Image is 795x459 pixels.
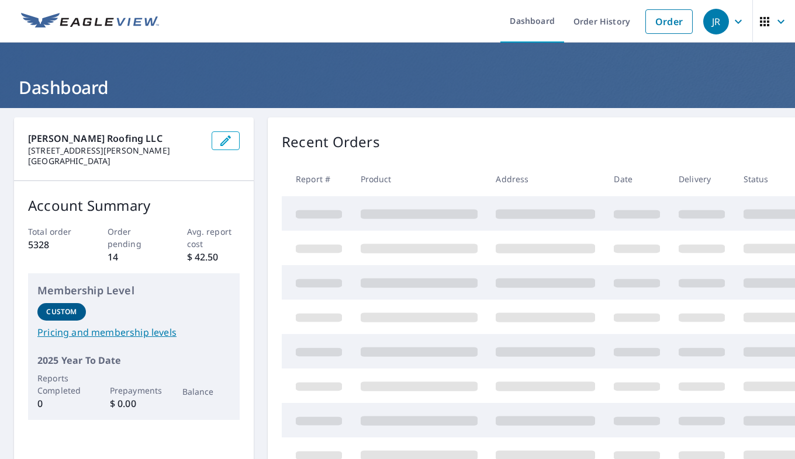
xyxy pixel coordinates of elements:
[486,162,604,196] th: Address
[645,9,693,34] a: Order
[28,145,202,156] p: [STREET_ADDRESS][PERSON_NAME]
[28,131,202,145] p: [PERSON_NAME] Roofing LLC
[703,9,729,34] div: JR
[182,385,231,398] p: Balance
[37,283,230,298] p: Membership Level
[46,307,77,317] p: Custom
[351,162,487,196] th: Product
[108,225,161,250] p: Order pending
[37,353,230,367] p: 2025 Year To Date
[21,13,159,30] img: EV Logo
[669,162,734,196] th: Delivery
[37,397,86,411] p: 0
[28,156,202,166] p: [GEOGRAPHIC_DATA]
[28,238,81,252] p: 5328
[37,372,86,397] p: Reports Completed
[110,384,158,397] p: Prepayments
[110,397,158,411] p: $ 0.00
[282,162,351,196] th: Report #
[108,250,161,264] p: 14
[28,195,240,216] p: Account Summary
[282,131,380,152] p: Recent Orders
[604,162,669,196] th: Date
[187,225,240,250] p: Avg. report cost
[14,75,781,99] h1: Dashboard
[28,225,81,238] p: Total order
[187,250,240,264] p: $ 42.50
[37,325,230,339] a: Pricing and membership levels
